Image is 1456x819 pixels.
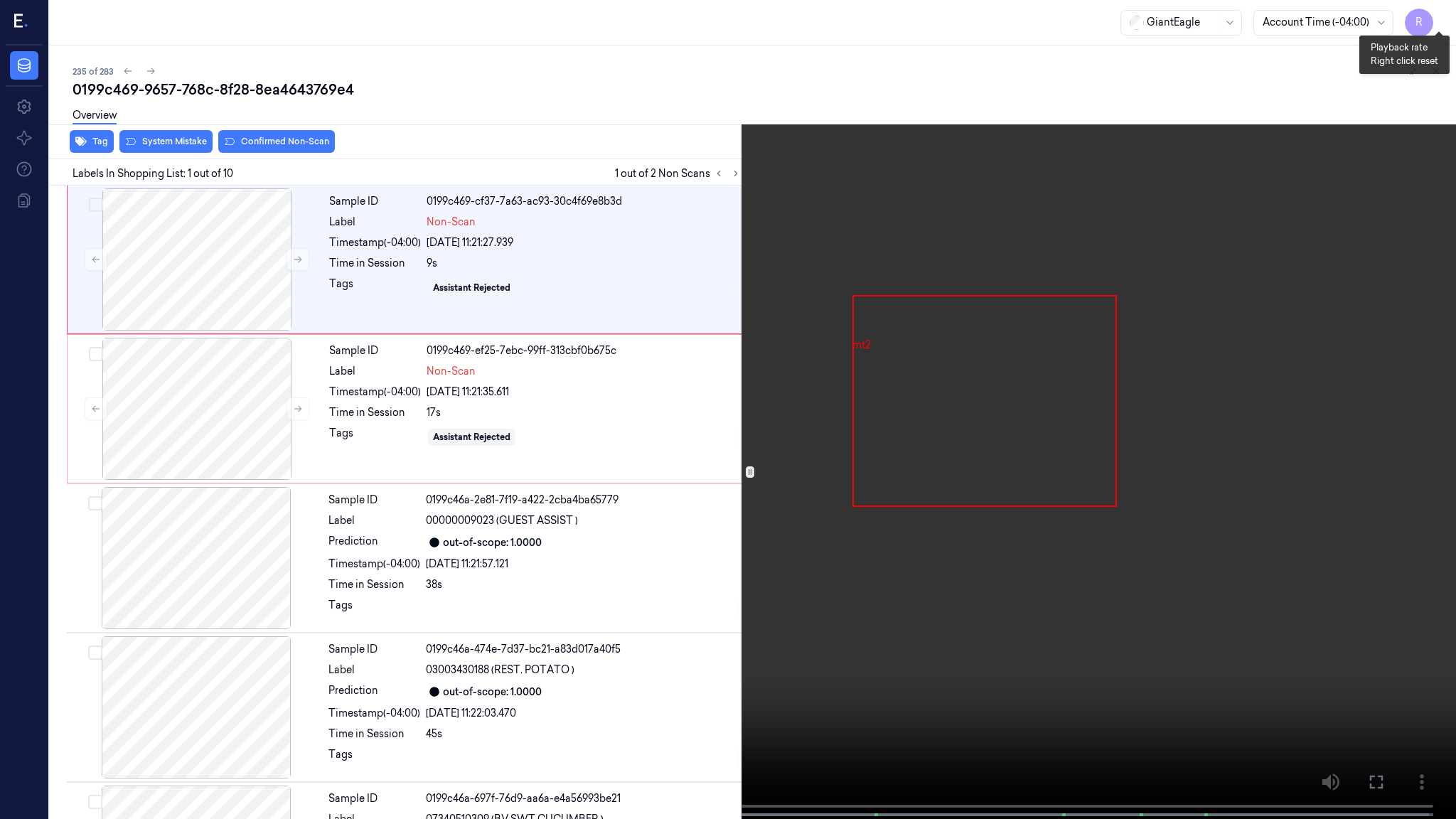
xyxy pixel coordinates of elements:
[329,215,421,230] div: Label
[426,493,742,508] div: 0199c46a-2e81-7f19-a422-2cba4ba65779
[427,405,741,420] div: 17s
[427,235,741,250] div: [DATE] 11:21:27.939
[426,791,742,806] div: 0199c46a-697f-76d9-aa6a-e4a56993be21
[329,405,421,420] div: Time in Session
[328,577,420,592] div: Time in Session
[89,347,103,361] button: Select row
[328,642,420,657] div: Sample ID
[88,496,102,510] button: Select row
[329,235,421,250] div: Timestamp (-04:00)
[73,80,1445,100] div: 0199c469-9657-768c-8f28-8ea4643769e4
[443,535,542,550] div: out-of-scope: 1.0000
[433,431,510,444] div: Assistant Rejected
[427,194,741,209] div: 0199c469-cf37-7a63-ac93-30c4f69e8b3d
[427,343,741,358] div: 0199c469-ef25-7ebc-99ff-313cbf0b675c
[329,256,421,271] div: Time in Session
[328,513,420,528] div: Label
[329,426,421,449] div: Tags
[443,685,542,700] div: out-of-scope: 1.0000
[329,277,421,299] div: Tags
[615,165,744,182] span: 1 out of 2 Non Scans
[433,282,510,294] div: Assistant Rejected
[328,493,420,508] div: Sample ID
[88,795,102,809] button: Select row
[73,108,117,124] a: Overview
[426,727,742,742] div: 45s
[426,513,578,528] span: 00000009023 (GUEST ASSIST )
[73,166,233,181] span: Labels In Shopping List: 1 out of 10
[426,663,574,678] span: 03003430188 (REST. POTATO )
[328,747,420,770] div: Tags
[328,663,420,678] div: Label
[119,130,213,153] button: System Mistake
[426,706,742,721] div: [DATE] 11:22:03.470
[73,65,114,77] span: 235 of 283
[427,256,741,271] div: 9s
[426,577,742,592] div: 38s
[329,364,421,379] div: Label
[328,557,420,572] div: Timestamp (-04:00)
[70,130,114,153] button: Tag
[426,642,742,657] div: 0199c46a-474e-7d37-bc21-a83d017a40f5
[328,706,420,721] div: Timestamp (-04:00)
[328,683,420,700] div: Prediction
[218,130,335,153] button: Confirmed Non-Scan
[328,598,420,621] div: Tags
[88,646,102,660] button: Select row
[426,557,742,572] div: [DATE] 11:21:57.121
[427,215,476,230] span: Non-Scan
[329,385,421,400] div: Timestamp (-04:00)
[328,791,420,806] div: Sample ID
[89,198,103,212] button: Select row
[1405,9,1433,37] button: R
[329,194,421,209] div: Sample ID
[328,534,420,551] div: Prediction
[427,364,476,379] span: Non-Scan
[329,343,421,358] div: Sample ID
[328,727,420,742] div: Time in Session
[427,385,741,400] div: [DATE] 11:21:35.611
